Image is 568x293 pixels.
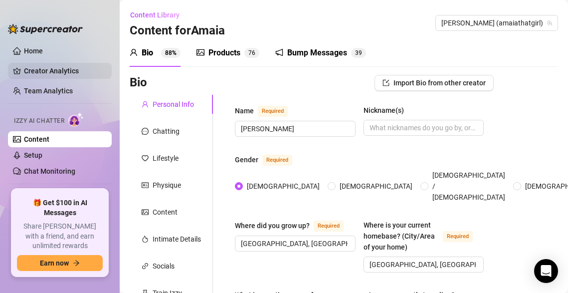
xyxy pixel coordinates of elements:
label: Gender [235,154,303,166]
span: import [382,79,389,86]
label: Nickname(s) [364,105,411,116]
div: Lifestyle [153,153,179,164]
div: Physique [153,180,181,191]
button: Content Library [130,7,188,23]
span: picture [196,48,204,56]
span: link [142,263,149,270]
h3: Content for Amaia [130,23,225,39]
span: [DEMOGRAPHIC_DATA] [336,181,416,192]
span: fire [142,236,149,243]
div: Where is your current homebase? (City/Area of your home) [364,220,439,253]
div: Content [153,207,178,218]
button: Import Bio from other creator [375,75,494,91]
div: Bio [142,47,153,59]
div: Where did you grow up? [235,220,310,231]
span: Import Bio from other creator [393,79,486,87]
a: Chat Monitoring [24,167,75,175]
span: Earn now [40,259,69,267]
span: 7 [248,49,252,56]
img: AI Chatter [68,112,84,127]
span: Required [443,231,473,242]
div: Open Intercom Messenger [534,259,558,283]
a: Content [24,135,49,143]
h3: Bio [130,75,147,91]
span: Required [262,155,292,166]
div: Bump Messages [287,47,347,59]
a: Creator Analytics [24,63,104,79]
label: Where is your current homebase? (City/Area of your home) [364,220,484,253]
div: Intimate Details [153,234,201,245]
div: Name [235,105,254,116]
label: Name [235,105,299,117]
input: Where did you grow up? [241,238,348,249]
img: logo-BBDzfeDw.svg [8,24,83,34]
input: Name [241,123,348,134]
a: Setup [24,151,42,159]
div: Personal Info [153,99,194,110]
span: arrow-right [73,260,80,267]
input: Where is your current homebase? (City/Area of your home) [370,259,476,270]
input: Nickname(s) [370,122,476,133]
span: picture [142,209,149,216]
span: 3 [355,49,359,56]
sup: 76 [244,48,259,58]
span: 9 [359,49,362,56]
span: Required [314,221,344,232]
span: [DEMOGRAPHIC_DATA] / [DEMOGRAPHIC_DATA] [428,170,509,203]
span: [DEMOGRAPHIC_DATA] [243,181,324,192]
label: Where did you grow up? [235,220,355,232]
span: Content Library [130,11,180,19]
span: team [547,20,553,26]
span: notification [275,48,283,56]
sup: 88% [161,48,181,58]
div: Chatting [153,126,180,137]
span: Amaia (amaiathatgirl) [441,15,552,30]
div: Socials [153,261,175,272]
span: 6 [252,49,255,56]
span: user [142,101,149,108]
div: Gender [235,154,258,165]
span: 🎁 Get $100 in AI Messages [17,198,103,218]
a: Home [24,47,43,55]
span: heart [142,155,149,162]
span: idcard [142,182,149,189]
sup: 39 [351,48,366,58]
span: user [130,48,138,56]
div: Nickname(s) [364,105,404,116]
span: Required [258,106,288,117]
span: message [142,128,149,135]
span: Izzy AI Chatter [14,116,64,126]
a: Team Analytics [24,87,73,95]
div: Products [208,47,240,59]
span: Share [PERSON_NAME] with a friend, and earn unlimited rewards [17,222,103,251]
button: Earn nowarrow-right [17,255,103,271]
